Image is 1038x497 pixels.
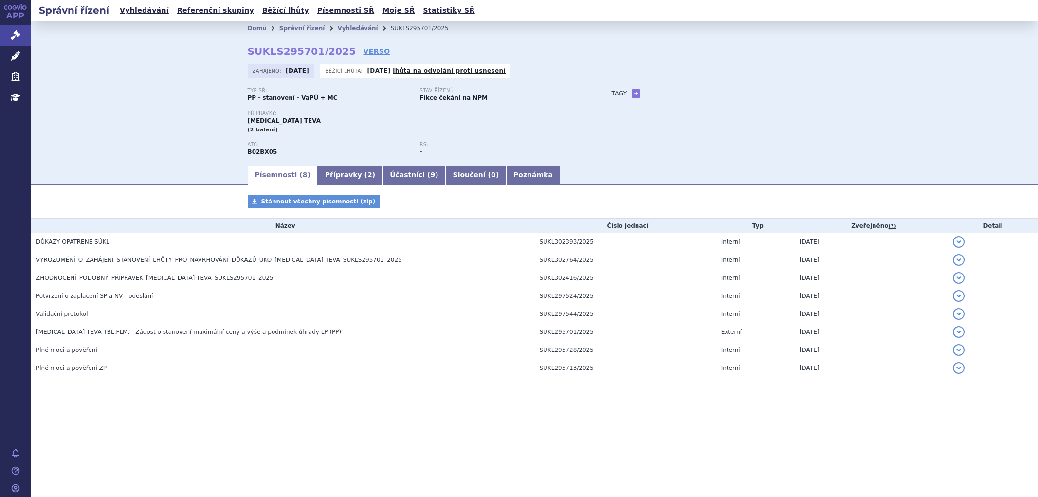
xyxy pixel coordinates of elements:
strong: - [420,148,422,155]
a: Sloučení (0) [446,166,506,185]
span: [MEDICAL_DATA] TEVA [248,117,321,124]
button: detail [953,254,965,266]
span: Interní [721,257,740,263]
span: Plné moci a pověření [36,347,97,353]
h3: Tagy [612,88,627,99]
td: [DATE] [795,251,948,269]
strong: ELTROMBOPAG [248,148,277,155]
span: Interní [721,239,740,245]
a: Moje SŘ [380,4,418,17]
button: detail [953,236,965,248]
span: Externí [721,329,742,335]
th: Číslo jednací [535,219,716,233]
span: Interní [721,365,740,371]
span: 2 [367,171,372,179]
a: Správní řízení [279,25,325,32]
button: detail [953,326,965,338]
span: DŮKAZY OPATŘENÉ SÚKL [36,239,109,245]
td: SUKL295713/2025 [535,359,716,377]
a: Písemnosti (8) [248,166,318,185]
span: Stáhnout všechny písemnosti (zip) [261,198,376,205]
th: Typ [716,219,795,233]
strong: PP - stanovení - VaPÚ + MC [248,94,338,101]
strong: Fikce čekání na NPM [420,94,488,101]
abbr: (?) [889,223,896,230]
button: detail [953,362,965,374]
a: Domů [248,25,267,32]
a: Vyhledávání [117,4,172,17]
th: Detail [948,219,1038,233]
td: SUKL302416/2025 [535,269,716,287]
span: Interní [721,275,740,281]
span: Interní [721,293,740,299]
button: detail [953,272,965,284]
a: Účastníci (9) [382,166,445,185]
a: Běžící lhůty [259,4,312,17]
a: Vyhledávání [337,25,378,32]
span: Zahájeno: [253,67,283,74]
span: (2 balení) [248,127,278,133]
p: RS: [420,142,583,147]
span: VYROZUMĚNÍ_O_ZAHÁJENÍ_STANOVENÍ_LHŮTY_PRO_NAVRHOVÁNÍ_DŮKAZŮ_UKO_ELTROMBOPAG TEVA_SUKLS295701_2025 [36,257,402,263]
span: Běžící lhůta: [325,67,364,74]
span: ZHODNOCENÍ_PODOBNÝ_PŘÍPRAVEK_ELTROMBOPAG TEVA_SUKLS295701_2025 [36,275,273,281]
a: Písemnosti SŘ [314,4,377,17]
td: [DATE] [795,233,948,251]
p: - [367,67,506,74]
th: Název [31,219,535,233]
td: [DATE] [795,341,948,359]
span: Potvrzení o zaplacení SP a NV - odeslání [36,293,153,299]
td: [DATE] [795,305,948,323]
button: detail [953,344,965,356]
td: SUKL295701/2025 [535,323,716,341]
a: Poznámka [506,166,560,185]
td: SUKL295728/2025 [535,341,716,359]
a: Referenční skupiny [174,4,257,17]
span: Validační protokol [36,311,88,317]
td: SUKL297524/2025 [535,287,716,305]
a: VERSO [363,46,390,56]
strong: [DATE] [286,67,309,74]
p: ATC: [248,142,410,147]
span: Interní [721,347,740,353]
span: 8 [303,171,308,179]
h2: Správní řízení [31,3,117,17]
td: [DATE] [795,287,948,305]
td: [DATE] [795,323,948,341]
td: SUKL302764/2025 [535,251,716,269]
a: Přípravky (2) [318,166,382,185]
td: [DATE] [795,359,948,377]
span: 9 [430,171,435,179]
button: detail [953,290,965,302]
button: detail [953,308,965,320]
strong: [DATE] [367,67,390,74]
span: ELTROMBOPAG TEVA TBL.FLM. - Žádost o stanovení maximální ceny a výše a podmínek úhrady LP (PP) [36,329,341,335]
a: Stáhnout všechny písemnosti (zip) [248,195,381,208]
span: 0 [491,171,496,179]
th: Zveřejněno [795,219,948,233]
span: Interní [721,311,740,317]
strong: SUKLS295701/2025 [248,45,356,57]
td: [DATE] [795,269,948,287]
p: Typ SŘ: [248,88,410,93]
a: + [632,89,640,98]
a: Statistiky SŘ [420,4,477,17]
td: SUKL297544/2025 [535,305,716,323]
a: lhůta na odvolání proti usnesení [393,67,506,74]
span: Plné moci a pověření ZP [36,365,107,371]
li: SUKLS295701/2025 [391,21,461,36]
p: Stav řízení: [420,88,583,93]
p: Přípravky: [248,110,592,116]
td: SUKL302393/2025 [535,233,716,251]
